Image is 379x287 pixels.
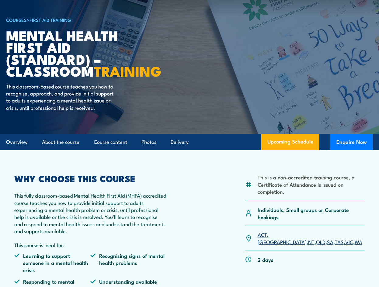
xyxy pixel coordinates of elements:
[171,134,189,150] a: Delivery
[330,134,373,150] button: Enquire Now
[6,83,117,111] p: This classroom-based course teaches you how to recognise, approach, and provide initial support t...
[90,252,166,273] li: Recognising signs of mental health problems
[6,134,28,150] a: Overview
[258,231,267,238] a: ACT
[261,134,319,150] a: Upcoming Schedule
[30,16,71,23] a: First Aid Training
[141,134,156,150] a: Photos
[335,238,344,245] a: TAS
[316,238,325,245] a: QLD
[94,60,162,81] strong: TRAINING
[258,206,365,220] p: Individuals, Small groups or Corporate bookings
[14,192,166,234] p: This fully classroom-based Mental Health First Aid (MHFA) accredited course teaches you how to pr...
[14,252,90,273] li: Learning to support someone in a mental health crisis
[42,134,79,150] a: About the course
[355,238,362,245] a: WA
[258,231,365,245] p: , , , , , , ,
[258,238,307,245] a: [GEOGRAPHIC_DATA]
[14,174,166,182] h2: WHY CHOOSE THIS COURSE
[308,238,315,245] a: NT
[258,256,273,263] p: 2 days
[6,16,156,23] h6: >
[94,134,127,150] a: Course content
[327,238,333,245] a: SA
[6,29,156,77] h1: Mental Health First Aid (Standard) – Classroom
[258,174,365,195] li: This is a non-accredited training course, a Certificate of Attendance is issued on completion.
[345,238,353,245] a: VIC
[6,16,27,23] a: COURSES
[14,241,166,248] p: This course is ideal for:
